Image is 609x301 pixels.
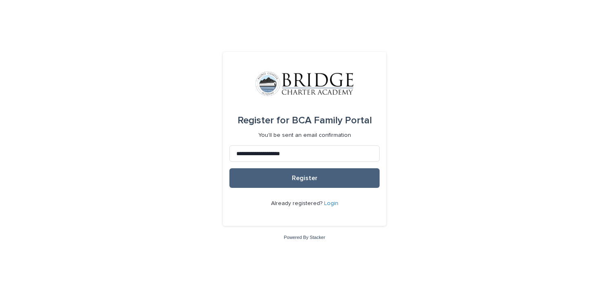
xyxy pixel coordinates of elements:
p: You'll be sent an email confirmation [258,132,351,139]
a: Login [324,201,338,206]
a: Powered By Stacker [284,235,325,240]
span: Already registered? [271,201,324,206]
span: Register for [238,116,289,125]
span: Register [292,175,318,181]
button: Register [229,168,380,188]
div: BCA Family Portal [238,109,372,132]
img: V1C1m3IdTEidaUdm9Hs0 [256,71,353,96]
